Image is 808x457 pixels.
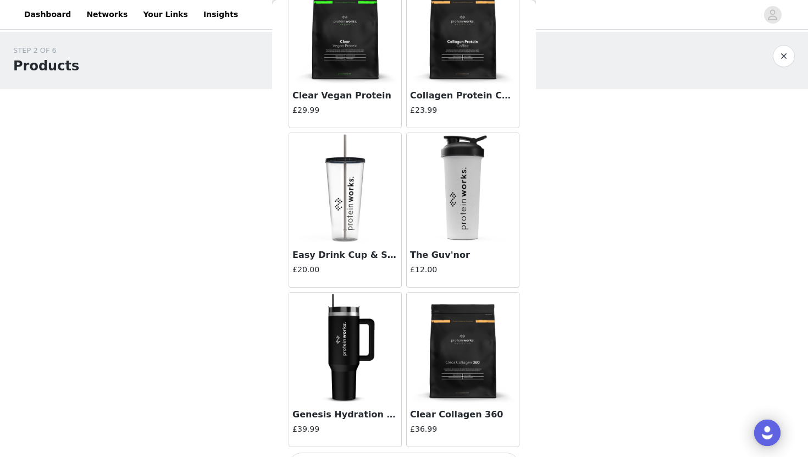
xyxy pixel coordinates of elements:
h4: £12.00 [410,264,516,276]
h3: Collagen Protein Coffee [410,89,516,102]
h3: Easy Drink Cup & Straw [292,249,398,262]
img: Genesis Hydration Cup [290,293,400,403]
h3: Clear Collagen 360 [410,408,516,421]
a: Your Links [136,2,195,27]
div: Open Intercom Messenger [754,420,781,446]
a: Insights [197,2,245,27]
h4: £20.00 [292,264,398,276]
h4: £23.99 [410,104,516,116]
h3: The Guv'nor [410,249,516,262]
img: Easy Drink Cup & Straw [290,133,400,243]
h3: Genesis Hydration Cup [292,408,398,421]
div: STEP 2 OF 6 [13,45,79,56]
a: Networks [80,2,134,27]
div: avatar [767,6,778,24]
img: The Guv'nor [408,133,518,243]
h4: £29.99 [292,104,398,116]
h4: £36.99 [410,423,516,435]
h4: £39.99 [292,423,398,435]
img: Clear Collagen 360 [408,293,518,403]
h3: Clear Vegan Protein [292,89,398,102]
h1: Products [13,56,79,76]
a: Dashboard [18,2,78,27]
